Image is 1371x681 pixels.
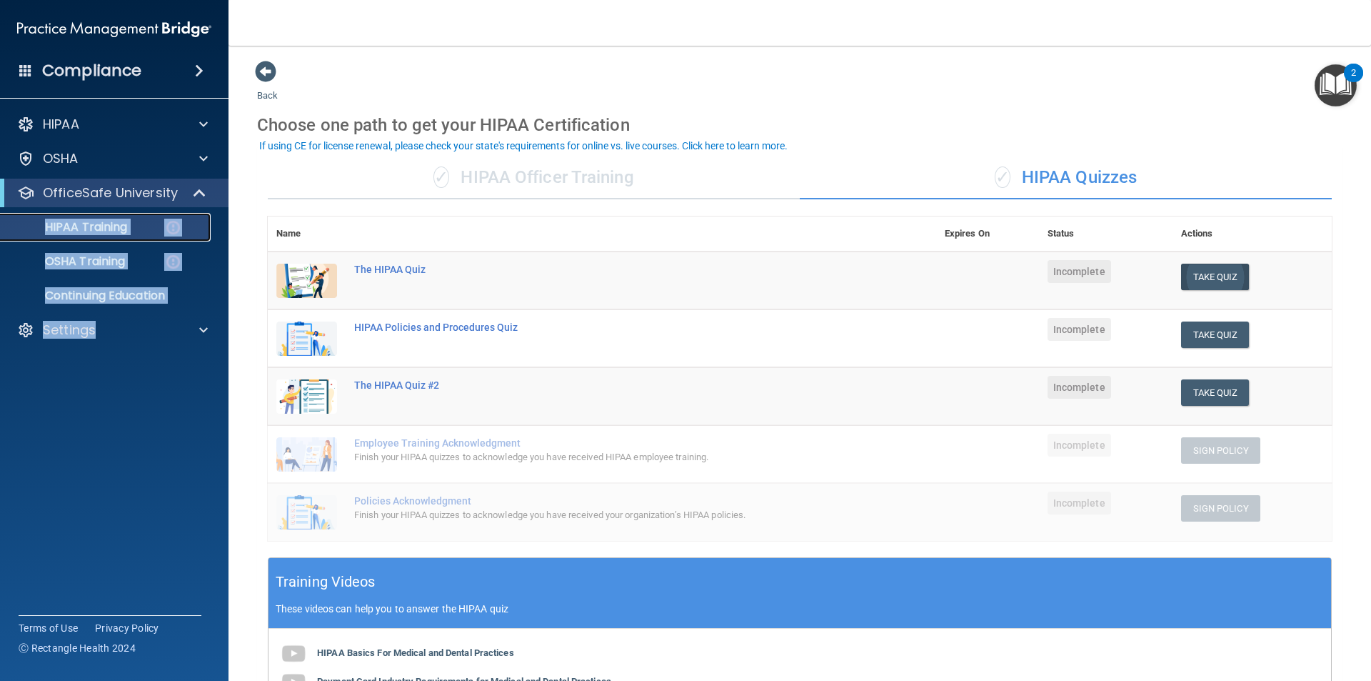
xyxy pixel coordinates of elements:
[164,253,182,271] img: danger-circle.6113f641.png
[276,570,376,595] h5: Training Videos
[1351,73,1356,91] div: 2
[17,15,211,44] img: PMB logo
[433,166,449,188] span: ✓
[268,217,346,252] th: Name
[43,116,79,133] p: HIPAA
[1181,379,1250,406] button: Take Quiz
[17,150,208,167] a: OSHA
[354,379,865,391] div: The HIPAA Quiz #2
[164,219,182,237] img: danger-circle.6113f641.png
[9,220,127,234] p: HIPAA Training
[1048,492,1111,515] span: Incomplete
[1124,580,1354,637] iframe: Drift Widget Chat Controller
[9,289,204,303] p: Continuing Education
[995,166,1010,188] span: ✓
[268,156,800,199] div: HIPAA Officer Training
[1181,264,1250,290] button: Take Quiz
[354,495,865,507] div: Policies Acknowledgment
[42,61,141,81] h4: Compliance
[17,322,208,339] a: Settings
[1048,260,1111,283] span: Incomplete
[43,150,79,167] p: OSHA
[19,621,78,635] a: Terms of Use
[1181,437,1260,464] button: Sign Policy
[354,322,865,333] div: HIPAA Policies and Procedures Quiz
[95,621,159,635] a: Privacy Policy
[1048,376,1111,399] span: Incomplete
[1048,434,1111,457] span: Incomplete
[800,156,1332,199] div: HIPAA Quizzes
[43,184,178,202] p: OfficeSafe University
[936,217,1039,252] th: Expires On
[1172,217,1332,252] th: Actions
[17,116,208,133] a: HIPAA
[19,641,136,655] span: Ⓒ Rectangle Health 2024
[317,647,514,658] b: HIPAA Basics For Medical and Dental Practices
[279,640,308,668] img: gray_youtube_icon.38fcd6cc.png
[1315,64,1357,106] button: Open Resource Center, 2 new notifications
[1048,318,1111,341] span: Incomplete
[354,437,865,449] div: Employee Training Acknowledgment
[9,254,125,269] p: OSHA Training
[354,449,865,466] div: Finish your HIPAA quizzes to acknowledge you have received HIPAA employee training.
[1181,322,1250,348] button: Take Quiz
[354,264,865,275] div: The HIPAA Quiz
[257,73,278,101] a: Back
[17,184,207,202] a: OfficeSafe University
[354,507,865,524] div: Finish your HIPAA quizzes to acknowledge you have received your organization’s HIPAA policies.
[1181,495,1260,522] button: Sign Policy
[43,322,96,339] p: Settings
[257,104,1342,146] div: Choose one path to get your HIPAA Certification
[276,603,1324,615] p: These videos can help you to answer the HIPAA quiz
[1039,217,1172,252] th: Status
[257,139,790,153] button: If using CE for license renewal, please check your state's requirements for online vs. live cours...
[259,141,788,151] div: If using CE for license renewal, please check your state's requirements for online vs. live cours...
